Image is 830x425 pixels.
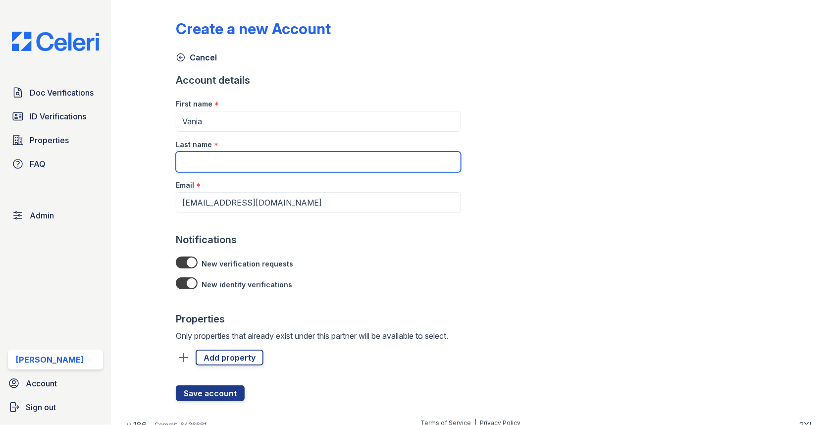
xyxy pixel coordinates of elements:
[8,206,103,225] a: Admin
[202,280,292,290] label: New identity verifications
[4,373,107,393] a: Account
[4,32,107,51] img: CE_Logo_Blue-a8612792a0a2168367f1c8372b55b34899dd931a85d93a1a3d3e32e68fde9ad4.png
[26,401,56,413] span: Sign out
[30,210,54,221] span: Admin
[202,259,293,269] label: New verification requests
[8,106,103,126] a: ID Verifications
[176,73,461,87] div: Account details
[8,130,103,150] a: Properties
[176,180,194,190] label: Email
[176,233,461,247] div: Notifications
[176,99,212,109] label: First name
[30,158,46,170] span: FAQ
[176,140,212,150] label: Last name
[30,87,94,99] span: Doc Verifications
[4,397,107,417] a: Sign out
[8,154,103,174] a: FAQ
[176,20,331,38] div: Create a new Account
[176,52,217,63] a: Cancel
[30,110,86,122] span: ID Verifications
[30,134,69,146] span: Properties
[196,350,263,366] a: Add property
[176,330,461,342] p: Only properties that already exist under this partner will be available to select.
[16,354,84,366] div: [PERSON_NAME]
[176,312,461,326] div: Properties
[176,385,245,401] button: Save account
[8,83,103,103] a: Doc Verifications
[26,377,57,389] span: Account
